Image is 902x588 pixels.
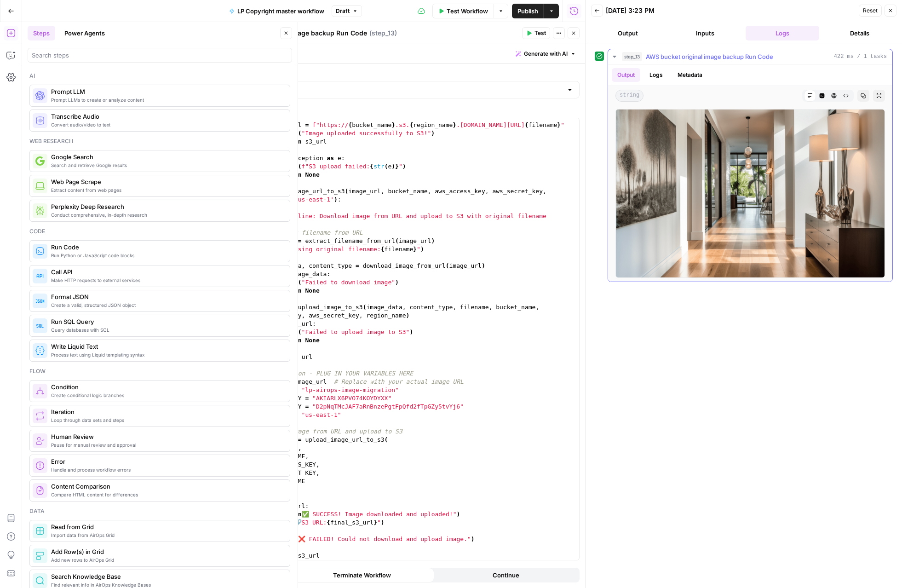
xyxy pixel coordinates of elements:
span: 422 ms / 1 tasks [834,52,887,61]
span: Loop through data sets and steps [51,416,282,424]
span: Process text using Liquid templating syntax [51,351,282,358]
span: Query databases with SQL [51,326,282,334]
button: Logs [644,68,668,82]
button: Test Workflow [432,4,494,18]
span: LP Copyright master workflow [237,6,324,16]
span: Add Row(s) in Grid [51,547,282,556]
span: Conduct comprehensive, in-depth research [51,211,282,219]
input: Search steps [32,51,288,60]
span: Prompt LLM [51,87,282,96]
span: Write Liquid Text [51,342,282,351]
span: Run Python or JavaScript code blocks [51,252,282,259]
span: Web Page Scrape [51,177,282,186]
span: Transcribe Audio [51,112,282,121]
button: Output [591,26,665,40]
label: Function [223,106,580,115]
span: Error [51,457,282,466]
input: Python [229,85,563,94]
button: Test [522,27,550,39]
button: Draft [332,5,362,17]
span: Iteration [51,407,282,416]
span: Google Search [51,152,282,161]
button: LP Copyright master workflow [224,4,330,18]
img: output preview [615,109,885,278]
span: Perplexity Deep Research [51,202,282,211]
div: Ai [29,72,290,80]
span: Draft [336,7,350,15]
span: Content Comparison [51,482,282,491]
button: Details [823,26,896,40]
span: Run Code [51,242,282,252]
span: Continue [493,571,519,580]
button: Inputs [668,26,742,40]
span: step_13 [622,52,642,61]
span: Create conditional logic branches [51,392,282,399]
span: Run SQL Query [51,317,282,326]
div: Web research [29,137,290,145]
button: 422 ms / 1 tasks [608,49,892,64]
button: Power Agents [59,26,110,40]
div: Code [29,227,290,236]
div: 422 ms / 1 tasks [608,64,892,282]
span: Handle and process workflow errors [51,466,282,473]
span: Test [534,29,546,37]
span: Test Workflow [447,6,488,16]
div: Flow [29,367,290,375]
img: vrinnnclop0vshvmafd7ip1g7ohf [35,486,45,495]
div: Write code [218,44,585,63]
span: Human Review [51,432,282,441]
span: Condition [51,382,282,392]
span: Terminate Workflow [333,571,391,580]
button: Publish [512,4,544,18]
span: Import data from AirOps Grid [51,531,282,539]
button: Logs [746,26,819,40]
span: ( step_13 ) [369,29,397,38]
div: Data [29,507,290,515]
label: Select Language [223,69,580,78]
span: Extract content from web pages [51,186,282,194]
span: Read from Grid [51,522,282,531]
button: Steps [28,26,55,40]
span: string [615,90,643,102]
span: Generate with AI [524,50,568,58]
span: Prompt LLMs to create or analyze content [51,96,282,104]
button: Continue [434,568,578,582]
button: Generate with AI [512,48,580,60]
span: Reset [863,6,878,15]
span: Compare HTML content for differences [51,491,282,498]
span: Publish [517,6,538,16]
span: Call API [51,267,282,277]
button: Output [612,68,640,82]
span: Search and retrieve Google results [51,161,282,169]
span: Add new rows to AirOps Grid [51,556,282,564]
span: Pause for manual review and approval [51,441,282,449]
span: Format JSON [51,292,282,301]
span: Search Knowledge Base [51,572,282,581]
button: Metadata [672,68,708,82]
span: Convert audio/video to text [51,121,282,128]
button: Reset [859,5,882,17]
span: AWS bucket original image backup Run Code [646,52,773,61]
span: Create a valid, structured JSON object [51,301,282,309]
span: Make HTTP requests to external services [51,277,282,284]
